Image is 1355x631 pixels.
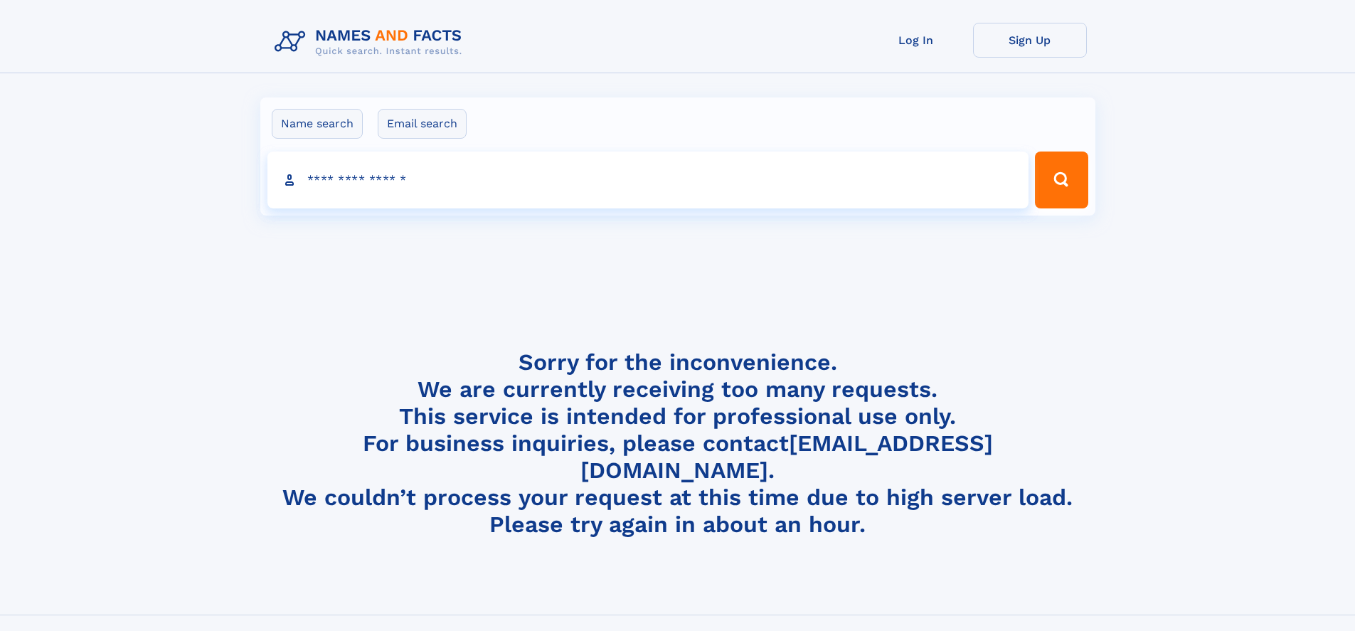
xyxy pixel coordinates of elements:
[1035,152,1088,208] button: Search Button
[580,430,993,484] a: [EMAIL_ADDRESS][DOMAIN_NAME]
[272,109,363,139] label: Name search
[269,23,474,61] img: Logo Names and Facts
[973,23,1087,58] a: Sign Up
[269,349,1087,539] h4: Sorry for the inconvenience. We are currently receiving too many requests. This service is intend...
[267,152,1029,208] input: search input
[859,23,973,58] a: Log In
[378,109,467,139] label: Email search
